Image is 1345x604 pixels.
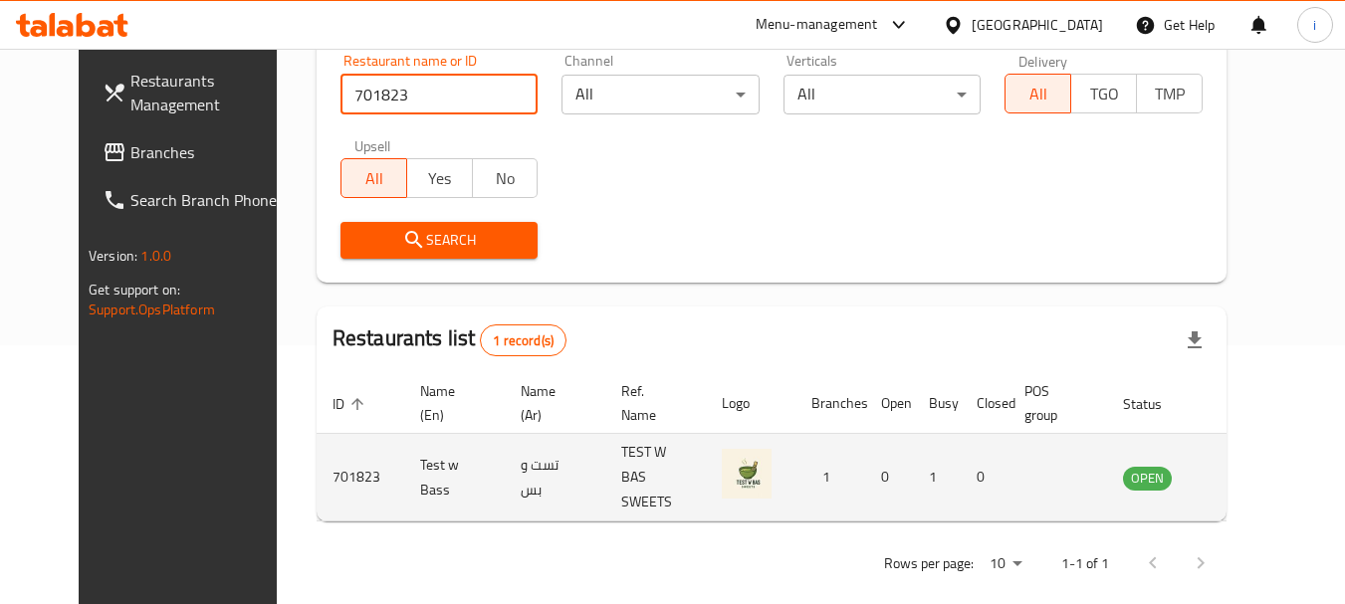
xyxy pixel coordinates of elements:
td: 1 [795,434,865,521]
th: Action [1212,373,1280,434]
span: Ref. Name [621,379,682,427]
button: Search [340,222,539,259]
div: Export file [1171,316,1219,364]
button: No [472,158,539,198]
span: ID [333,392,370,416]
a: Support.OpsPlatform [89,297,215,322]
button: All [340,158,407,198]
th: Logo [706,373,795,434]
label: Delivery [1018,54,1068,68]
td: TEST W BAS SWEETS [605,434,706,521]
span: Search Branch Phone [130,188,288,212]
th: Busy [913,373,961,434]
span: All [1013,80,1063,108]
button: Yes [406,158,473,198]
div: OPEN [1123,467,1172,491]
p: Rows per page: [884,551,974,576]
div: Total records count [480,324,566,356]
th: Closed [961,373,1009,434]
td: 1 [913,434,961,521]
table: enhanced table [317,373,1280,521]
div: All [561,75,760,114]
span: i [1313,14,1316,36]
div: [GEOGRAPHIC_DATA] [972,14,1103,36]
span: TGO [1079,80,1129,108]
td: Test w Bass [404,434,505,521]
button: All [1005,74,1071,113]
span: Restaurants Management [130,69,288,116]
th: Branches [795,373,865,434]
span: Name (En) [420,379,481,427]
input: Search for restaurant name or ID.. [340,75,539,114]
span: 1.0.0 [140,243,171,269]
button: TMP [1136,74,1203,113]
td: 0 [865,434,913,521]
div: Menu-management [756,13,878,37]
div: Rows per page: [982,549,1029,579]
span: Status [1123,392,1188,416]
td: 0 [961,434,1009,521]
span: Search [356,228,523,253]
label: Upsell [354,138,391,152]
span: Branches [130,140,288,164]
th: Open [865,373,913,434]
td: 701823 [317,434,404,521]
span: Name (Ar) [521,379,581,427]
h2: Restaurants list [333,323,566,356]
span: POS group [1024,379,1083,427]
span: Get support on: [89,277,180,302]
div: All [784,75,982,114]
a: Search Branch Phone [87,176,304,224]
p: 1-1 of 1 [1061,551,1109,576]
td: تست و بس [505,434,605,521]
span: 1 record(s) [481,331,565,350]
a: Restaurants Management [87,57,304,128]
span: Yes [415,164,465,193]
span: TMP [1145,80,1195,108]
span: All [349,164,399,193]
button: TGO [1070,74,1137,113]
img: Test w Bass [722,449,772,499]
span: Version: [89,243,137,269]
span: No [481,164,531,193]
span: OPEN [1123,467,1172,490]
a: Branches [87,128,304,176]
